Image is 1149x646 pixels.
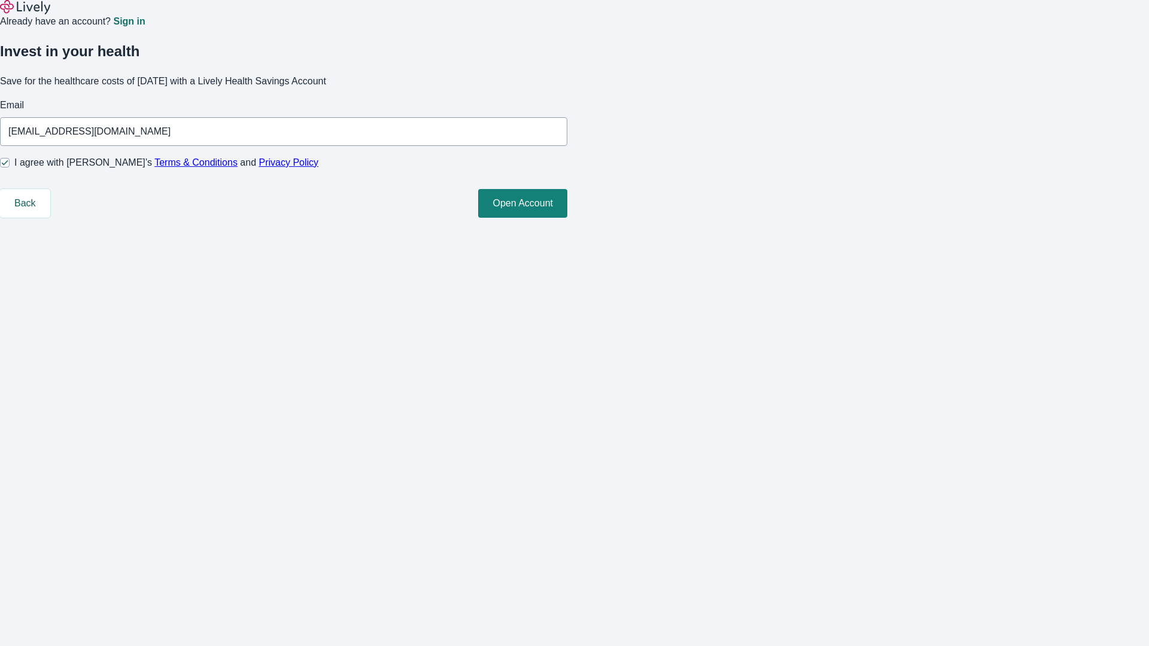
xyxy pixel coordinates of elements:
span: I agree with [PERSON_NAME]’s and [14,156,318,170]
a: Sign in [113,17,145,26]
a: Terms & Conditions [154,157,238,167]
a: Privacy Policy [259,157,319,167]
button: Open Account [478,189,567,218]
